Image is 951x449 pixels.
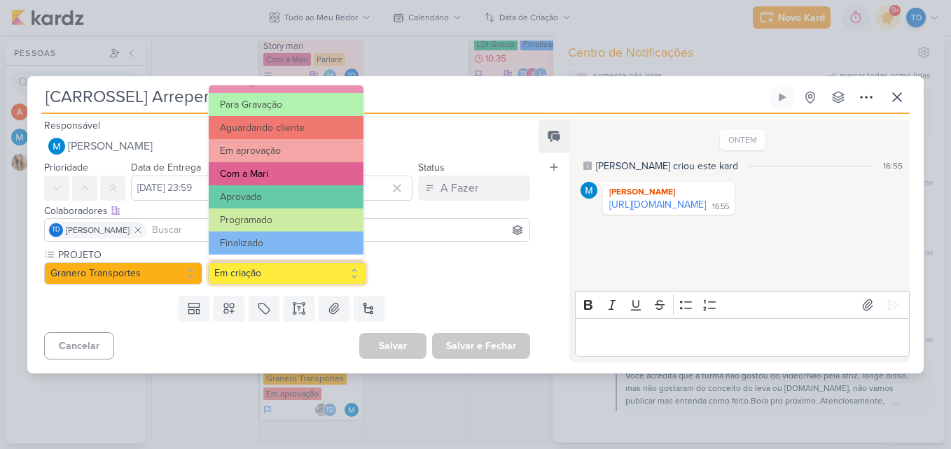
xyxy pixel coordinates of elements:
[149,222,527,238] input: Buscar
[209,208,363,231] button: Programado
[209,116,363,139] button: Aguardando cliente
[57,248,202,262] label: PROJETO
[209,185,363,208] button: Aprovado
[777,92,788,103] div: Ligar relógio
[131,176,412,201] input: Select a date
[41,85,767,110] input: Kard Sem Título
[575,318,910,357] div: Editor editing area: main
[712,201,729,213] div: 16:55
[418,176,530,201] button: A Fazer
[440,180,478,197] div: A Fazer
[883,159,903,172] div: 16:55
[209,231,363,255] button: Finalizado
[44,120,100,131] label: Responsável
[575,291,910,318] div: Editor toolbar
[49,223,63,237] div: Thais de carvalho
[48,138,65,155] img: MARIANA MIRANDA
[208,262,366,285] button: Em criação
[68,138,153,155] span: [PERSON_NAME]
[581,182,597,199] img: MARIANA MIRANDA
[606,185,732,199] div: [PERSON_NAME]
[209,139,363,162] button: Em aprovação
[44,204,530,218] div: Colaboradores
[131,162,201,173] label: Data de Entrega
[609,199,706,211] a: [URL][DOMAIN_NAME]
[66,224,130,236] span: [PERSON_NAME]
[44,162,88,173] label: Prioridade
[596,159,738,173] div: [PERSON_NAME] criou este kard
[44,332,114,359] button: Cancelar
[418,162,445,173] label: Status
[44,262,202,285] button: Granero Transportes
[52,227,60,234] p: Td
[209,162,363,185] button: Com a Mari
[44,134,530,159] button: [PERSON_NAME]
